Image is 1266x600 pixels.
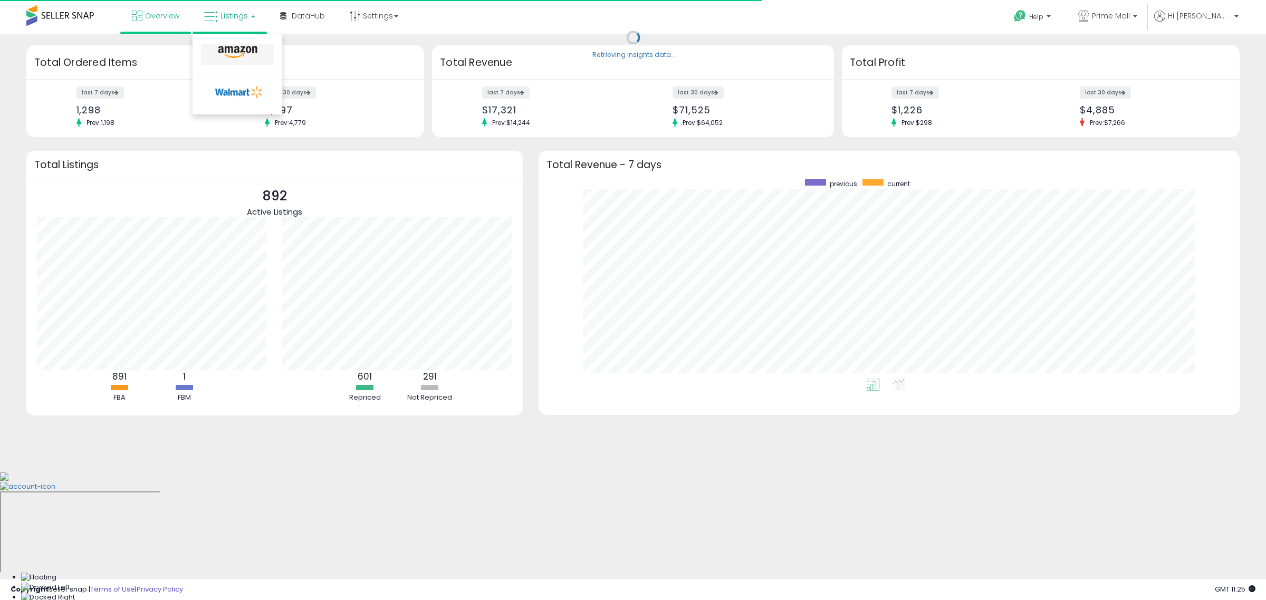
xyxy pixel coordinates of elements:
h3: Total Ordered Items [34,55,416,70]
label: last 30 days [265,86,316,99]
h3: Total Profit [850,55,1232,70]
div: $17,321 [482,104,625,115]
span: Prev: $14,244 [487,118,535,127]
div: 1,298 [76,104,218,115]
span: Prev: 4,779 [270,118,311,127]
div: FBA [88,393,151,403]
span: Prev: 1,198 [81,118,120,127]
span: Listings [220,11,248,21]
span: DataHub [292,11,325,21]
span: current [887,179,910,188]
div: Repriced [333,393,397,403]
img: Floating [21,573,56,583]
img: Docked Left [21,583,70,593]
span: Active Listings [247,206,302,217]
span: Prev: $64,052 [677,118,728,127]
span: Prev: $7,266 [1085,118,1130,127]
h3: Total Revenue - 7 days [546,161,1232,169]
b: 891 [112,370,127,383]
span: previous [830,179,857,188]
b: 291 [423,370,437,383]
span: Hi [PERSON_NAME] [1168,11,1231,21]
i: Get Help [1013,9,1027,23]
h3: Total Revenue [440,55,826,70]
h3: Total Listings [34,161,515,169]
span: Prime Mall [1092,11,1130,21]
b: 601 [358,370,372,383]
div: $71,525 [673,104,816,115]
a: Hi [PERSON_NAME] [1154,11,1239,34]
div: FBM [152,393,216,403]
span: Overview [145,11,179,21]
div: $4,885 [1080,104,1221,115]
label: last 7 days [76,86,124,99]
span: Help [1029,12,1043,21]
label: last 7 days [482,86,530,99]
b: 1 [183,370,186,383]
div: $1,226 [891,104,1033,115]
div: Not Repriced [398,393,462,403]
div: 5,397 [265,104,406,115]
p: 892 [247,186,302,206]
label: last 30 days [1080,86,1131,99]
span: Prev: $298 [896,118,937,127]
label: last 7 days [891,86,939,99]
a: Help [1005,2,1061,34]
label: last 30 days [673,86,724,99]
div: Retrieving insights data.. [592,51,674,60]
